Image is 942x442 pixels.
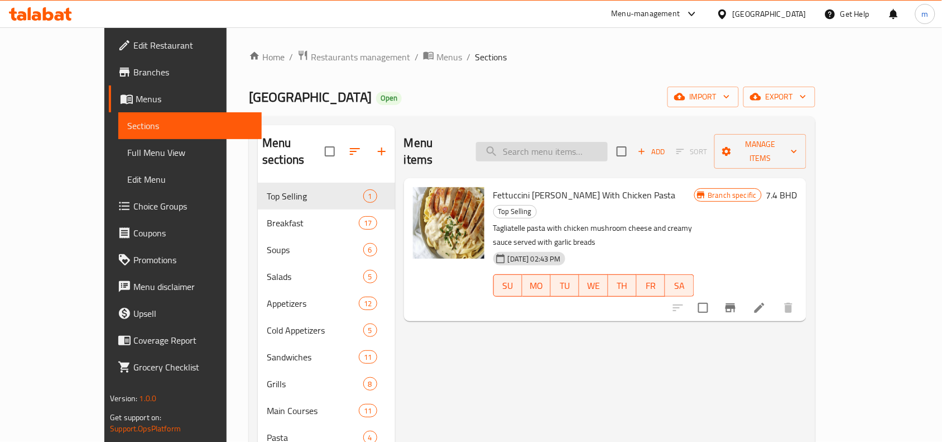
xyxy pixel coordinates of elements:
span: Breakfast [267,216,359,230]
div: Main Courses11 [258,397,395,424]
span: [GEOGRAPHIC_DATA] [249,84,372,110]
li: / [289,50,293,64]
span: 17 [359,218,376,229]
button: WE [579,274,608,297]
div: items [363,270,377,283]
button: Add [633,143,669,160]
div: Grills8 [258,370,395,397]
span: export [752,90,806,104]
span: Menu disclaimer [133,280,253,293]
button: Add section [368,138,395,165]
div: items [359,297,377,310]
span: Main Courses [267,404,359,417]
div: items [363,324,377,337]
button: SA [665,274,694,297]
img: Fettuccini Alfredo With Chicken Pasta [413,187,484,259]
div: items [363,243,377,256]
span: Upsell [133,307,253,320]
span: Coupons [133,226,253,240]
span: Open [376,93,402,103]
button: MO [522,274,551,297]
span: Menus [136,92,253,106]
span: import [676,90,730,104]
span: Salads [267,270,363,283]
span: Select section [610,140,633,163]
span: Appetizers [267,297,359,310]
span: Branch specific [704,190,761,201]
div: items [359,350,377,364]
span: 8 [364,379,377,389]
span: Coverage Report [133,334,253,347]
button: FR [637,274,665,297]
a: Coupons [109,220,262,246]
a: Coverage Report [109,327,262,354]
span: Soups [267,243,363,256]
span: WE [584,278,603,294]
span: [DATE] 02:43 PM [503,254,565,264]
span: Edit Menu [127,173,253,186]
span: TU [555,278,575,294]
span: SA [670,278,689,294]
h2: Menu items [404,135,463,168]
div: Sandwiches [267,350,359,364]
span: Menus [436,50,462,64]
a: Choice Groups [109,193,262,220]
span: 5 [364,325,377,336]
a: Menu disclaimer [109,273,262,300]
span: Choice Groups [133,199,253,213]
span: 6 [364,245,377,255]
div: Soups6 [258,236,395,263]
span: Restaurants management [311,50,410,64]
span: Add item [633,143,669,160]
div: Salads5 [258,263,395,290]
span: Sections [475,50,507,64]
span: Grills [267,377,363,391]
button: Branch-specific-item [717,294,744,321]
span: MO [527,278,546,294]
span: Top Selling [494,205,536,218]
div: items [363,189,377,203]
a: Edit Menu [118,166,262,193]
span: Branches [133,65,253,79]
button: SU [493,274,522,297]
span: 11 [359,352,376,363]
span: Top Selling [267,189,363,203]
p: Tagliatelle pasta with chicken mushroom cheese and creamy sauce served with garlic breads [493,221,694,249]
span: 5 [364,272,377,282]
span: Fettuccini [PERSON_NAME] With Chicken Pasta [493,187,676,203]
a: Grocery Checklist [109,354,262,381]
span: Sort sections [342,138,368,165]
span: Select section first [669,143,714,160]
div: Top Selling1 [258,183,395,210]
a: Upsell [109,300,262,327]
div: [GEOGRAPHIC_DATA] [733,8,806,20]
span: Cold Appetizers [267,324,363,337]
div: Menu-management [612,7,680,21]
div: Breakfast17 [258,210,395,236]
span: 1 [364,191,377,202]
h2: Menu sections [262,135,325,168]
a: Promotions [109,246,262,273]
span: Version: [110,391,137,406]
a: Full Menu View [118,139,262,166]
span: SU [498,278,518,294]
span: TH [613,278,632,294]
a: Sections [118,112,262,139]
span: Select all sections [318,140,342,163]
div: Appetizers12 [258,290,395,317]
a: Branches [109,59,262,85]
a: Support.OpsPlatform [110,421,181,436]
span: Select to update [691,296,715,320]
button: TH [608,274,637,297]
span: m [922,8,929,20]
a: Home [249,50,285,64]
a: Menus [423,50,462,64]
span: Manage items [723,137,797,165]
